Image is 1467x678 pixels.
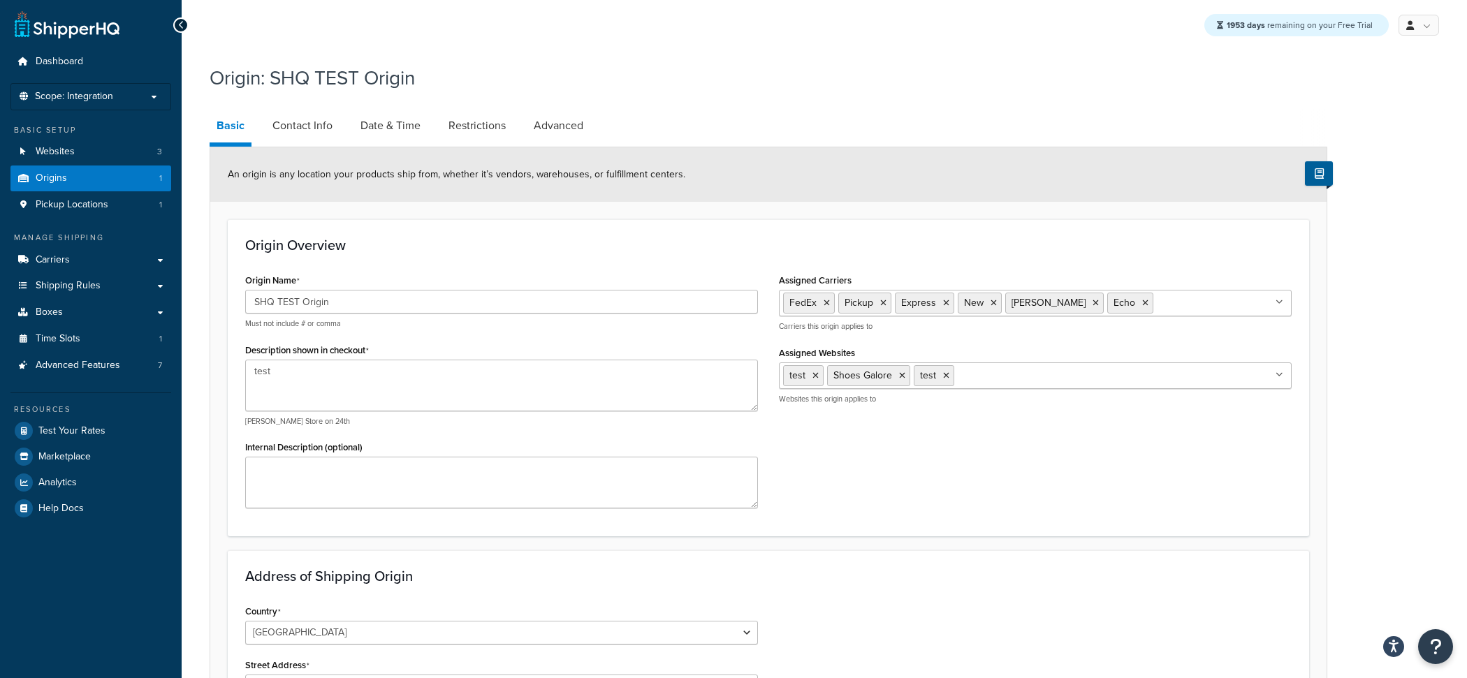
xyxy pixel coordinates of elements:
a: Boxes [10,300,171,325]
span: Marketplace [38,451,91,463]
span: test [920,368,936,383]
label: Origin Name [245,275,300,286]
a: Origins1 [10,165,171,191]
span: Scope: Integration [35,91,113,103]
li: Pickup Locations [10,192,171,218]
span: Echo [1114,295,1135,310]
span: 7 [158,360,162,371]
label: Assigned Websites [779,348,855,358]
span: Pickup [845,295,873,310]
label: Internal Description (optional) [245,442,363,452]
a: Contact Info [265,109,340,142]
a: Time Slots1 [10,326,171,352]
button: Open Resource Center [1418,629,1453,664]
span: Shoes Galore [833,368,892,383]
a: Shipping Rules [10,273,171,299]
textarea: test [245,360,758,411]
a: Restrictions [441,109,513,142]
h3: Address of Shipping Origin [245,568,1292,584]
span: 1 [159,199,162,211]
strong: 1953 days [1227,19,1265,31]
div: Manage Shipping [10,232,171,244]
span: Origins [36,172,67,184]
p: Websites this origin applies to [779,394,1292,404]
span: Dashboard [36,56,83,68]
span: FedEx [789,295,817,310]
a: Pickup Locations1 [10,192,171,218]
span: 1 [159,172,162,184]
span: Test Your Rates [38,425,105,437]
span: Help Docs [38,503,84,515]
a: Help Docs [10,496,171,521]
span: Analytics [38,477,77,489]
a: Analytics [10,470,171,495]
div: Resources [10,404,171,415]
h3: Origin Overview [245,237,1292,253]
a: Advanced [527,109,590,142]
p: Carriers this origin applies to [779,321,1292,332]
span: Carriers [36,254,70,266]
label: Description shown in checkout [245,345,369,356]
span: remaining on your Free Trial [1227,19,1373,31]
a: Websites3 [10,139,171,165]
span: Time Slots [36,333,80,345]
span: New [964,295,984,310]
span: Boxes [36,307,63,318]
span: Shipping Rules [36,280,101,292]
a: Dashboard [10,49,171,75]
a: Basic [210,109,251,147]
span: An origin is any location your products ship from, whether it’s vendors, warehouses, or fulfillme... [228,167,685,182]
li: Advanced Features [10,353,171,378]
a: Carriers [10,247,171,273]
p: [PERSON_NAME] Store on 24th [245,416,758,427]
a: Advanced Features7 [10,353,171,378]
label: Street Address [245,660,309,671]
span: Pickup Locations [36,199,108,211]
label: Assigned Carriers [779,275,852,286]
span: [PERSON_NAME] [1012,295,1086,310]
a: Date & Time [353,109,428,142]
span: Advanced Features [36,360,120,371]
li: Origins [10,165,171,191]
span: Websites [36,146,75,158]
button: Show Help Docs [1305,161,1333,186]
div: Basic Setup [10,124,171,136]
a: Test Your Rates [10,418,171,443]
h1: Origin: SHQ TEST Origin [210,64,1310,91]
span: 3 [157,146,162,158]
span: 1 [159,333,162,345]
p: Must not include # or comma [245,318,758,329]
li: Time Slots [10,326,171,352]
a: Marketplace [10,444,171,469]
span: test [789,368,805,383]
label: Country [245,606,281,617]
span: Express [901,295,936,310]
li: Websites [10,139,171,165]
